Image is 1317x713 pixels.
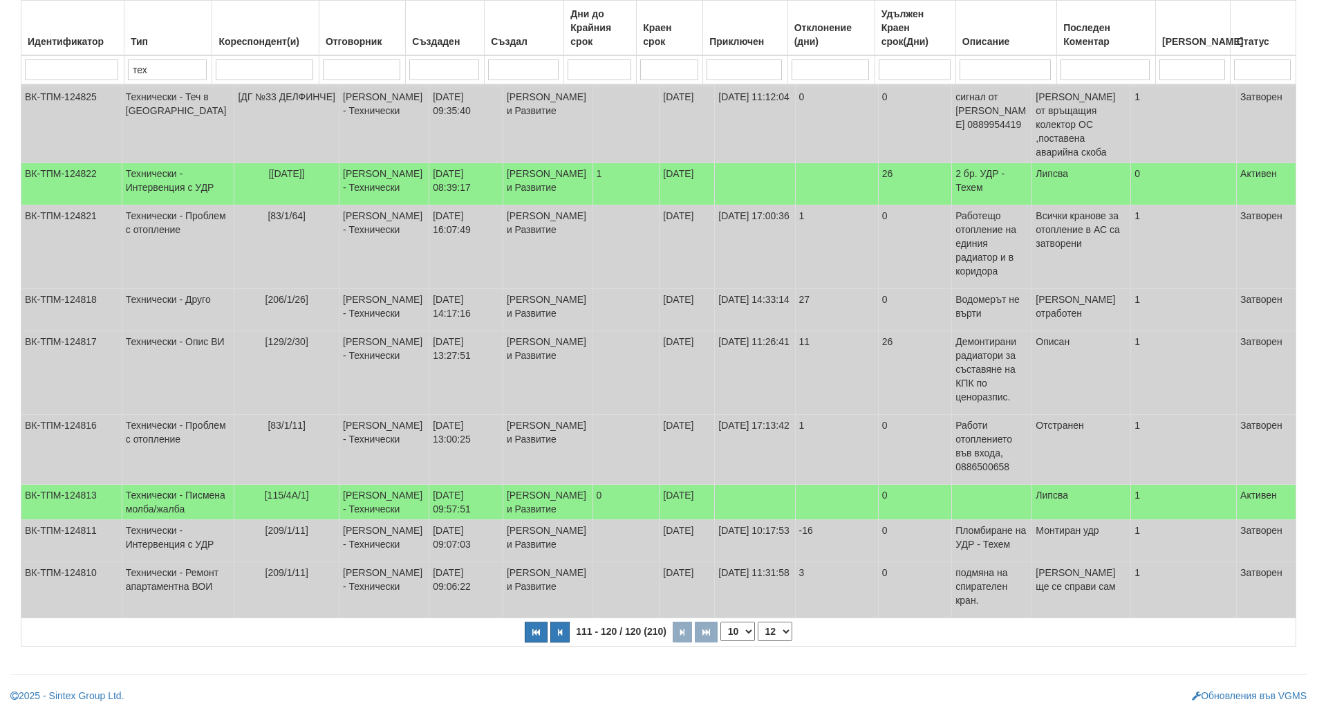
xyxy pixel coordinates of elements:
[485,1,564,56] th: Създал: No sort applied, activate to apply an ascending sort
[1061,18,1152,51] div: Последен Коментар
[564,1,637,56] th: Дни до Крайния срок: No sort applied, activate to apply an ascending sort
[21,520,122,562] td: ВК-ТПМ-124811
[265,294,308,305] span: [206/1/26]
[1237,415,1296,485] td: Затворен
[406,1,485,56] th: Създаден: No sort applied, activate to apply an ascending sort
[637,1,703,56] th: Краен срок: No sort applied, activate to apply an ascending sort
[795,520,878,562] td: -16
[1131,289,1237,331] td: 1
[758,622,792,641] select: Страница номер
[122,163,234,205] td: Технически - Интервенция с УДР
[268,420,306,431] span: [83/1/11]
[878,289,951,331] td: 0
[429,520,503,562] td: [DATE] 09:07:03
[787,1,875,56] th: Отклонение (дни): No sort applied, activate to apply an ascending sort
[339,289,429,331] td: [PERSON_NAME] - Технически
[1131,415,1237,485] td: 1
[265,525,308,536] span: [209/1/11]
[21,331,122,415] td: ВК-ТПМ-124817
[21,562,122,618] td: ВК-ТПМ-124810
[122,485,234,520] td: Технически - Писмена молба/жалба
[1036,420,1083,431] span: Отстранен
[503,331,592,415] td: [PERSON_NAME] и Развитие
[339,331,429,415] td: [PERSON_NAME] - Технически
[1131,163,1237,205] td: 0
[21,289,122,331] td: ВК-ТПМ-124818
[715,331,795,415] td: [DATE] 11:26:41
[265,336,308,347] span: [129/2/30]
[503,205,592,289] td: [PERSON_NAME] и Развитие
[339,520,429,562] td: [PERSON_NAME] - Технически
[339,205,429,289] td: [PERSON_NAME] - Технически
[1036,525,1099,536] span: Монтиран удр
[715,289,795,331] td: [DATE] 14:33:14
[1036,210,1119,249] span: Всички кранове за отопление в АС са затворени
[429,205,503,289] td: [DATE] 16:07:49
[597,490,602,501] span: 0
[265,490,309,501] span: [115/4А/1]
[503,415,592,485] td: [PERSON_NAME] и Развитие
[1131,205,1237,289] td: 1
[550,622,570,642] button: Предишна страница
[955,418,1028,474] p: Работи отоплението във входа, 0886500658
[488,32,560,51] div: Създал
[660,205,715,289] td: [DATE]
[955,524,1028,551] p: Пломбиране на УДР - Техем
[660,415,715,485] td: [DATE]
[122,562,234,618] td: Технически - Ремонт апартаментна ВОИ
[1131,86,1237,163] td: 1
[1036,336,1070,347] span: Описан
[878,331,951,415] td: 26
[21,163,122,205] td: ВК-ТПМ-124822
[128,32,209,51] div: Тип
[122,520,234,562] td: Технически - Интервенция с УДР
[1237,86,1296,163] td: Затворен
[1156,1,1231,56] th: Брой Файлове: No sort applied, activate to apply an ascending sort
[503,163,592,205] td: [PERSON_NAME] и Развитие
[875,1,955,56] th: Удължен Краен срок(Дни): No sort applied, activate to apply an ascending sort
[21,86,122,163] td: ВК-ТПМ-124825
[955,167,1028,194] p: 2 бр. УДР - Техем
[878,205,951,289] td: 0
[1159,32,1226,51] div: [PERSON_NAME]
[1237,485,1296,520] td: Активен
[339,562,429,618] td: [PERSON_NAME] - Технически
[1237,331,1296,415] td: Затворен
[1237,289,1296,331] td: Затворен
[10,690,124,701] a: 2025 - Sintex Group Ltd.
[878,520,951,562] td: 0
[268,210,306,221] span: [83/1/64]
[503,289,592,331] td: [PERSON_NAME] и Развитие
[122,86,234,163] td: Технически - Теч в [GEOGRAPHIC_DATA]
[878,163,951,205] td: 26
[955,566,1028,607] p: подмяна на спирателен кран.
[879,4,952,51] div: Удължен Краен срок(Дни)
[792,18,871,51] div: Отклонение (дни)
[1036,91,1115,158] span: [PERSON_NAME] от връщащия колектор ОС ,поставена аварийна скоба
[715,415,795,485] td: [DATE] 17:13:42
[503,562,592,618] td: [PERSON_NAME] и Развитие
[1131,331,1237,415] td: 1
[339,415,429,485] td: [PERSON_NAME] - Технически
[409,32,480,51] div: Създаден
[216,32,315,51] div: Кореспондент(и)
[660,331,715,415] td: [DATE]
[795,415,878,485] td: 1
[429,562,503,618] td: [DATE] 09:06:22
[21,415,122,485] td: ВК-ТПМ-124816
[212,1,319,56] th: Кореспондент(и): No sort applied, activate to apply an ascending sort
[25,32,120,51] div: Идентификатор
[122,415,234,485] td: Технически - Проблем с отопление
[503,86,592,163] td: [PERSON_NAME] и Развитие
[238,91,335,102] span: [ДГ №33 ДЕЛФИНЧЕ]
[21,205,122,289] td: ВК-ТПМ-124821
[503,485,592,520] td: [PERSON_NAME] и Развитие
[21,485,122,520] td: ВК-ТПМ-124813
[878,86,951,163] td: 0
[1237,520,1296,562] td: Затворен
[960,32,1053,51] div: Описание
[568,4,633,51] div: Дни до Крайния срок
[323,32,402,51] div: Отговорник
[955,335,1028,404] p: Демонтирани радиатори за съставяне на КПК по ценоразпис.
[715,562,795,618] td: [DATE] 11:31:58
